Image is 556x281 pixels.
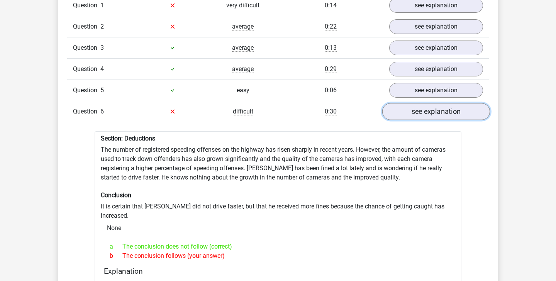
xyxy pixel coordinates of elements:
span: 0:30 [325,108,337,115]
a: see explanation [382,103,490,120]
a: see explanation [389,83,483,98]
h6: Conclusion [101,191,455,199]
div: The conclusion does not follow (correct) [104,242,452,251]
span: 4 [100,65,104,73]
span: 0:13 [325,44,337,52]
span: easy [237,86,249,94]
span: Question [73,64,100,74]
span: 0:22 [325,23,337,30]
h4: Explanation [104,267,452,276]
span: b [110,251,122,261]
span: Question [73,107,100,116]
h6: Section: Deductions [101,135,455,142]
span: average [232,44,254,52]
div: None [101,220,455,236]
span: 0:06 [325,86,337,94]
span: Question [73,43,100,52]
span: 0:29 [325,65,337,73]
a: see explanation [389,41,483,55]
span: average [232,65,254,73]
span: 3 [100,44,104,51]
span: average [232,23,254,30]
span: very difficult [226,2,259,9]
div: The conclusion follows (your answer) [104,251,452,261]
span: Question [73,22,100,31]
span: 2 [100,23,104,30]
span: Question [73,86,100,95]
span: 5 [100,86,104,94]
span: a [110,242,122,251]
span: 6 [100,108,104,115]
a: see explanation [389,19,483,34]
span: 1 [100,2,104,9]
span: Question [73,1,100,10]
span: 0:14 [325,2,337,9]
a: see explanation [389,62,483,76]
span: difficult [233,108,253,115]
